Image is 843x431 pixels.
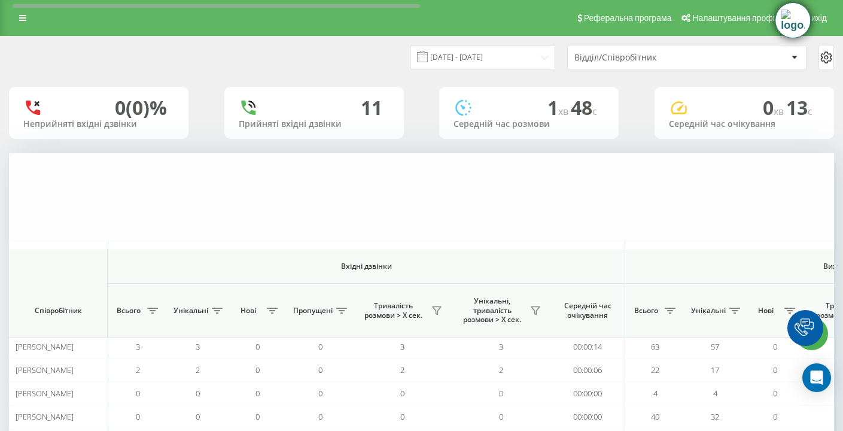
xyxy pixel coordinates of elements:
span: 0 [400,388,404,399]
span: 22 [651,365,659,375]
span: 48 [571,95,597,120]
span: Нові [751,306,781,315]
span: [PERSON_NAME] [16,411,74,422]
span: Співробітник [19,306,97,315]
span: 1 [400,247,404,257]
span: 3 [400,341,404,352]
span: 0 [318,411,322,422]
span: Пропущені [293,306,333,315]
span: Вихід [806,13,827,23]
span: 2 [196,365,200,375]
span: 32 [711,411,719,422]
span: 0 [499,411,503,422]
td: 00:00:00 [550,382,625,405]
td: 00:00:14 [550,335,625,358]
span: 0 [318,247,322,257]
div: 0 (0)% [115,96,167,119]
span: 2 [400,365,404,375]
div: Відділ/Співробітник [574,53,717,63]
span: 0 [255,411,260,422]
span: Реферальна програма [584,13,672,23]
span: 0 [318,365,322,375]
span: 17 [711,365,719,375]
span: 0 [196,388,200,399]
span: 0 [318,341,322,352]
div: 11 [361,96,382,119]
span: Тривалість розмови > Х сек. [359,301,428,320]
span: 0 [255,247,260,257]
span: 40 [651,411,659,422]
span: c [808,105,812,118]
span: 0 [773,411,777,422]
span: 0 [773,388,777,399]
span: 0 [773,247,777,257]
td: 00:00:00 [550,405,625,429]
div: Прийняті вхідні дзвінки [239,119,389,129]
span: Унікальні [691,306,726,315]
span: 0 [400,411,404,422]
span: Середній час очікування [559,301,616,320]
span: 0 [763,95,786,120]
span: 0 [255,365,260,375]
span: 15 [651,247,659,257]
span: 0 [318,388,322,399]
span: 0 [255,388,260,399]
span: Унікальні, тривалість розмови > Х сек. [458,296,527,324]
span: 63 [651,341,659,352]
span: [PERSON_NAME] [16,388,74,399]
div: Неприйняті вхідні дзвінки [23,119,174,129]
span: Унікальні [174,306,208,315]
span: Всього [631,306,661,315]
span: 15 [711,247,719,257]
span: 0 [196,411,200,422]
span: Налаштування профілю [692,13,786,23]
span: 2 [136,365,140,375]
div: Середній час очікування [669,119,820,129]
span: [PERSON_NAME] [16,341,74,352]
span: Вхідні дзвінки [139,262,594,271]
span: 0 [499,388,503,399]
span: хв [558,105,571,118]
span: хв [774,105,786,118]
span: 1 [136,247,140,257]
span: 4 [653,388,658,399]
span: 3 [136,341,140,352]
td: 00:00:05 [550,241,625,264]
span: Нові [233,306,263,315]
span: 3 [499,341,503,352]
span: 0 [136,411,140,422]
span: Всього [114,306,144,315]
img: Timeline extension [781,10,805,31]
span: 57 [711,341,719,352]
span: 0 [255,341,260,352]
span: 1 [196,247,200,257]
span: 0 [773,341,777,352]
span: 0 [136,388,140,399]
div: Середній час розмови [454,119,604,129]
span: c [592,105,597,118]
span: 3 [196,341,200,352]
span: 1 [547,95,571,120]
span: 1 [499,247,503,257]
span: 4 [713,388,717,399]
span: [PERSON_NAME] [16,365,74,375]
td: 00:00:06 [550,359,625,382]
span: 13 [786,95,812,120]
div: Open Intercom Messenger [802,363,831,392]
span: 2 [499,365,503,375]
span: 0 [773,365,777,375]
